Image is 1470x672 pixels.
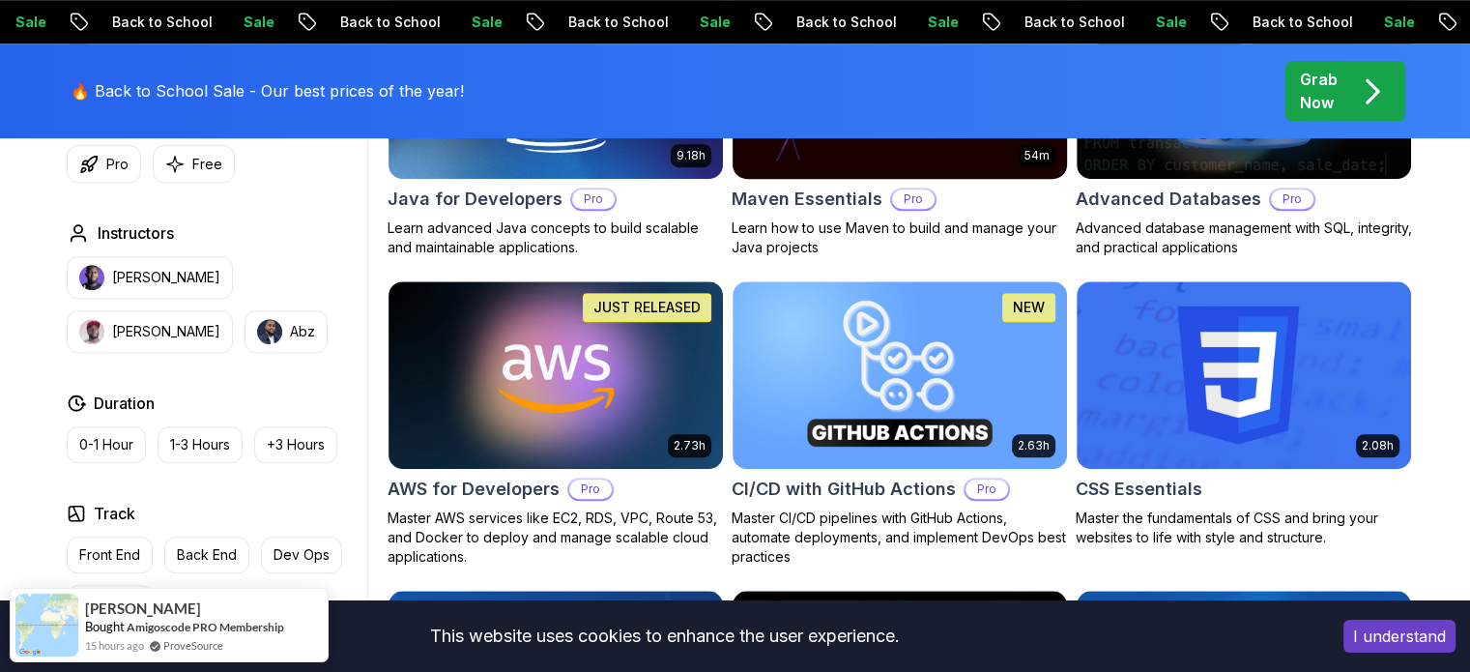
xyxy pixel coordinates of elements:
[1076,186,1261,213] h2: Advanced Databases
[85,619,125,634] span: Bought
[996,13,1128,32] p: Back to School
[572,190,615,209] p: Pro
[1076,476,1202,503] h2: CSS Essentials
[677,148,706,163] p: 9.18h
[388,280,724,567] a: AWS for Developers card2.73hJUST RELEASEDAWS for DevelopersProMaster AWS services like EC2, RDS, ...
[14,615,1314,657] div: This website uses cookies to enhance the user experience.
[900,13,962,32] p: Sale
[1077,281,1411,469] img: CSS Essentials card
[267,435,325,454] p: +3 Hours
[98,221,174,245] h2: Instructors
[892,190,935,209] p: Pro
[67,145,141,183] button: Pro
[163,637,223,654] a: ProveSource
[1128,13,1190,32] p: Sale
[1018,438,1050,453] p: 2.63h
[1076,509,1412,547] p: Master the fundamentals of CSS and bring your websites to life with style and structure.
[158,426,243,463] button: 1-3 Hours
[164,537,249,573] button: Back End
[112,268,220,287] p: [PERSON_NAME]
[1343,620,1456,653] button: Accept cookies
[216,13,277,32] p: Sale
[79,319,104,344] img: instructor img
[674,438,706,453] p: 2.73h
[15,594,78,657] img: provesource social proof notification image
[94,392,155,415] h2: Duration
[290,322,315,341] p: Abz
[106,155,129,174] p: Pro
[84,13,216,32] p: Back to School
[388,476,560,503] h2: AWS for Developers
[79,265,104,290] img: instructor img
[94,502,135,525] h2: Track
[312,13,444,32] p: Back to School
[79,545,140,565] p: Front End
[732,476,956,503] h2: CI/CD with GitHub Actions
[85,600,201,617] span: [PERSON_NAME]
[67,426,146,463] button: 0-1 Hour
[569,480,612,499] p: Pro
[67,537,153,573] button: Front End
[768,13,900,32] p: Back to School
[540,13,672,32] p: Back to School
[127,620,284,634] a: Amigoscode PRO Membership
[177,545,237,565] p: Back End
[1024,148,1050,163] p: 54m
[254,426,337,463] button: +3 Hours
[112,322,220,341] p: [PERSON_NAME]
[593,298,701,317] p: JUST RELEASED
[1076,219,1412,257] p: Advanced database management with SQL, integrity, and practical applications
[732,509,1068,567] p: Master CI/CD pipelines with GitHub Actions, automate deployments, and implement DevOps best pract...
[1225,13,1356,32] p: Back to School
[261,537,342,573] button: Dev Ops
[732,219,1068,257] p: Learn how to use Maven to build and manage your Java projects
[388,219,724,257] p: Learn advanced Java concepts to build scalable and maintainable applications.
[274,545,330,565] p: Dev Ops
[732,280,1068,567] a: CI/CD with GitHub Actions card2.63hNEWCI/CD with GitHub ActionsProMaster CI/CD pipelines with Git...
[1356,13,1418,32] p: Sale
[245,310,328,353] button: instructor imgAbz
[388,509,724,567] p: Master AWS services like EC2, RDS, VPC, Route 53, and Docker to deploy and manage scalable cloud ...
[85,637,144,654] span: 15 hours ago
[733,281,1067,469] img: CI/CD with GitHub Actions card
[388,186,562,213] h2: Java for Developers
[257,319,282,344] img: instructor img
[1076,280,1412,547] a: CSS Essentials card2.08hCSS EssentialsMaster the fundamentals of CSS and bring your websites to l...
[67,310,233,353] button: instructor img[PERSON_NAME]
[672,13,734,32] p: Sale
[67,585,153,622] button: Full Stack
[170,435,230,454] p: 1-3 Hours
[67,256,233,299] button: instructor img[PERSON_NAME]
[1271,190,1313,209] p: Pro
[966,480,1008,499] p: Pro
[153,145,235,183] button: Free
[1362,438,1394,453] p: 2.08h
[389,281,723,469] img: AWS for Developers card
[444,13,505,32] p: Sale
[1300,68,1338,114] p: Grab Now
[732,186,882,213] h2: Maven Essentials
[1013,298,1045,317] p: NEW
[71,79,464,102] p: 🔥 Back to School Sale - Our best prices of the year!
[192,155,222,174] p: Free
[79,435,133,454] p: 0-1 Hour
